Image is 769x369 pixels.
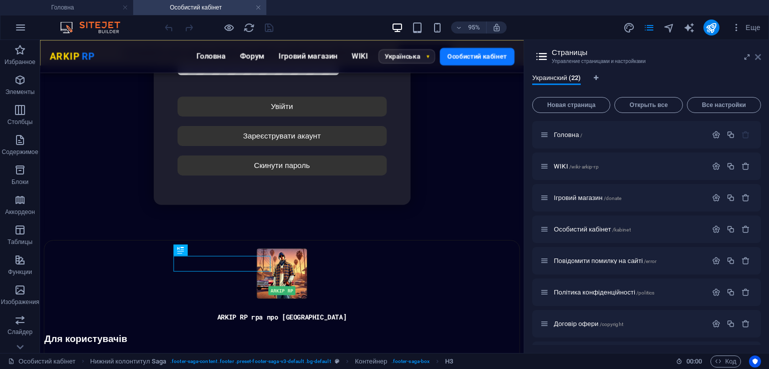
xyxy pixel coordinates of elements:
[600,321,623,327] span: /copyright
[726,193,735,202] div: Копировать
[8,268,32,276] p: Функции
[133,2,266,13] h4: Особистий кабінет
[691,102,756,108] span: Все настройки
[712,193,720,202] div: Настройки
[8,118,33,126] p: Столбцы
[551,163,707,169] div: WIKI/wiki-arkip-rp
[335,358,339,364] i: Этот элемент является настраиваемым пресетом
[554,131,582,138] span: Нажмите, чтобы открыть страницу
[58,21,133,33] img: Editor Logo
[243,22,255,33] i: Перезагрузить страницу
[686,355,702,367] span: 00 00
[551,131,707,138] div: Головна/
[741,162,750,170] div: Удалить
[554,257,656,264] span: Нажмите, чтобы открыть страницу
[12,178,29,186] p: Блоки
[569,164,599,169] span: /wiki-arkip-rp
[727,19,764,35] button: Еще
[551,320,707,327] div: Договір офери/copyright
[552,48,761,57] h2: Страницы
[726,319,735,328] div: Копировать
[8,328,33,336] p: Слайдер
[551,257,707,264] div: Повідомити помилку на сайті/error
[705,22,717,33] i: Опубликовать
[644,258,656,264] span: /error
[712,162,720,170] div: Настройки
[623,22,635,33] i: Дизайн (Ctrl+Alt+Y)
[554,225,631,233] span: Особистий кабінет
[5,58,36,66] p: Избранное
[741,319,750,328] div: Удалить
[2,148,39,156] p: Содержимое
[683,22,695,33] i: AI Writer
[223,21,235,33] button: Нажмите здесь, чтобы выйти из режима предварительного просмотра и продолжить редактирование
[552,57,741,66] h3: Управление страницами и настройками
[712,130,720,139] div: Настройки
[693,357,695,365] span: :
[636,290,654,295] span: /politics
[726,256,735,265] div: Копировать
[554,162,599,170] span: Нажмите, чтобы открыть страницу
[741,130,750,139] div: Стартовую страницу нельзя удалить
[619,102,678,108] span: Открыть все
[731,22,760,32] span: Еще
[90,355,166,367] span: Щелкните, чтобы выбрать. Дважды щелкните, чтобы изменить
[551,226,707,232] div: Особистий кабінет/kabinet
[749,355,761,367] button: Usercentrics
[243,21,255,33] button: reload
[643,21,655,33] button: pages
[712,225,720,233] div: Настройки
[604,195,622,201] span: /donate
[451,21,487,33] button: 95%
[355,355,388,367] span: Щелкните, чтобы выбрать. Дважды щелкните, чтобы изменить
[1,298,40,306] p: Изображения
[554,320,623,327] span: Нажмите, чтобы открыть страницу
[703,19,719,35] button: publish
[687,97,761,113] button: Все настройки
[643,22,655,33] i: Страницы (Ctrl+Alt+S)
[466,21,482,33] h6: 95%
[580,132,582,138] span: /
[741,225,750,233] div: Удалить
[741,193,750,202] div: Удалить
[532,74,761,93] div: Языковые вкладки
[612,227,631,232] span: /kabinet
[741,288,750,296] div: Удалить
[741,256,750,265] div: Удалить
[712,256,720,265] div: Настройки
[537,102,606,108] span: Новая страница
[8,238,33,246] p: Таблицы
[551,194,707,201] div: Ігровий магазин/donate
[532,97,610,113] button: Новая страница
[712,288,720,296] div: Настройки
[726,288,735,296] div: Копировать
[532,72,581,86] span: Украинский (22)
[676,355,702,367] h6: Время сеанса
[715,355,736,367] span: Код
[726,162,735,170] div: Копировать
[5,208,35,216] p: Аккордеон
[726,225,735,233] div: Копировать
[8,355,76,367] a: Щелкните для отмены выбора. Дважды щелкните, чтобы открыть Страницы
[554,288,654,296] span: Нажмите, чтобы открыть страницу
[663,22,675,33] i: Навигатор
[726,130,735,139] div: Копировать
[710,355,741,367] button: Код
[614,97,682,113] button: Открыть все
[445,355,453,367] span: Щелкните, чтобы выбрать. Дважды щелкните, чтобы изменить
[551,289,707,295] div: Політика конфіденційності/politics
[492,23,501,32] i: При изменении размера уровень масштабирования подстраивается автоматически в соответствии с выбра...
[712,319,720,328] div: Настройки
[392,355,430,367] span: . footer-saga-box
[623,21,635,33] button: design
[683,21,695,33] button: text_generator
[554,194,621,201] span: Ігровий магазин
[90,355,454,367] nav: breadcrumb
[663,21,675,33] button: navigator
[6,88,35,96] p: Элементы
[170,355,331,367] span: . footer-saga-content .footer .preset-footer-saga-v3-default .bg-default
